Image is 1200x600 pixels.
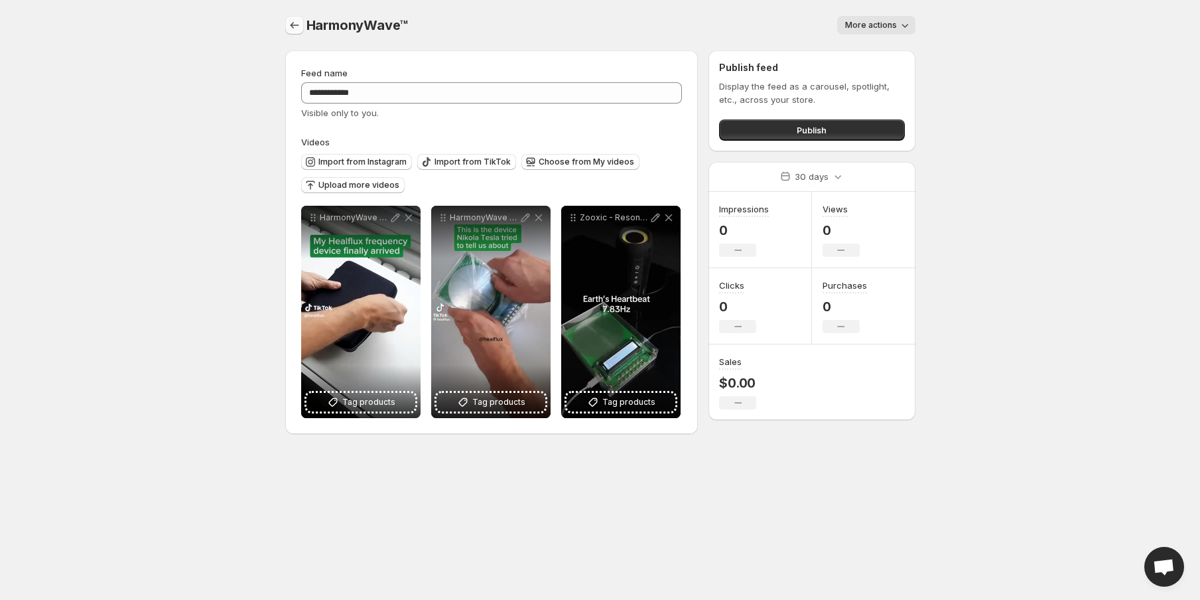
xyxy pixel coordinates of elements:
[561,206,681,418] div: Zooxic - Resonance Generator zooxic 1Tag products
[306,393,415,412] button: Tag products
[719,299,756,315] p: 0
[719,355,742,368] h3: Sales
[837,16,915,35] button: More actions
[823,222,860,238] p: 0
[719,119,904,141] button: Publish
[318,157,407,167] span: Import from Instagram
[795,170,829,183] p: 30 days
[823,299,867,315] p: 0
[719,80,904,106] p: Display the feed as a carousel, spotlight, etc., across your store.
[301,68,348,78] span: Feed name
[823,202,848,216] h3: Views
[719,279,744,292] h3: Clicks
[320,212,389,223] p: HarmonyWave Adjustable Frequency Generator 783Hz Relaxation Aid Innovault 1
[845,20,897,31] span: More actions
[602,396,655,409] span: Tag products
[417,154,516,170] button: Import from TikTok
[472,396,525,409] span: Tag products
[301,154,412,170] button: Import from Instagram
[450,212,519,223] p: HarmonyWave Adjustable Frequency Generator 783Hz Relaxation Aid Innovault
[306,17,409,33] span: HarmonyWave™
[285,16,304,35] button: Settings
[580,212,649,223] p: Zooxic - Resonance Generator zooxic 1
[719,61,904,74] h2: Publish feed
[521,154,639,170] button: Choose from My videos
[539,157,634,167] span: Choose from My videos
[823,279,867,292] h3: Purchases
[719,202,769,216] h3: Impressions
[318,180,399,190] span: Upload more videos
[301,137,330,147] span: Videos
[301,206,421,418] div: HarmonyWave Adjustable Frequency Generator 783Hz Relaxation Aid Innovault 1Tag products
[434,157,511,167] span: Import from TikTok
[719,222,769,238] p: 0
[1144,547,1184,587] a: Open chat
[431,206,551,418] div: HarmonyWave Adjustable Frequency Generator 783Hz Relaxation Aid InnovaultTag products
[342,396,395,409] span: Tag products
[567,393,675,412] button: Tag products
[436,393,545,412] button: Tag products
[719,375,756,391] p: $0.00
[301,108,379,118] span: Visible only to you.
[301,177,405,193] button: Upload more videos
[797,123,827,137] span: Publish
